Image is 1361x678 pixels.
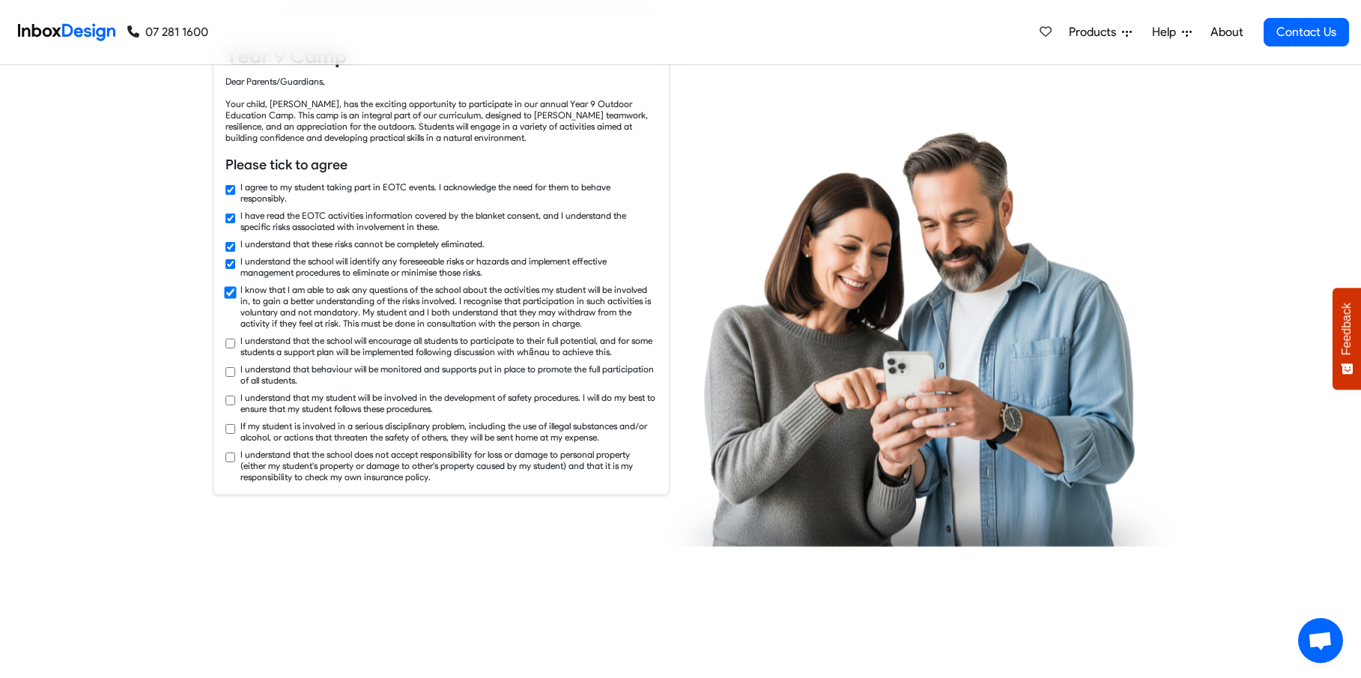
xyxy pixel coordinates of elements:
h6: Please tick to agree [225,155,657,175]
a: Contact Us [1264,18,1349,46]
label: I understand that behaviour will be monitored and supports put in place to promote the full parti... [240,363,657,386]
div: Open chat [1298,618,1343,663]
label: If my student is involved in a serious disciplinary problem, including the use of illegal substan... [240,420,657,443]
span: Help [1152,23,1182,41]
label: I understand that the school will encourage all students to participate to their full potential, ... [240,335,657,357]
label: I understand that the school does not accept responsibility for loss or damage to personal proper... [240,449,657,482]
img: parents_using_phone.png [663,131,1177,546]
a: 07 281 1600 [127,23,208,41]
a: About [1206,17,1247,47]
button: Feedback - Show survey [1333,288,1361,390]
a: Help [1146,17,1198,47]
span: Feedback [1340,303,1354,355]
label: I agree to my student taking part in EOTC events. I acknowledge the need for them to behave respo... [240,181,657,204]
span: Products [1069,23,1122,41]
div: Dear Parents/Guardians, Your child, [PERSON_NAME], has the exciting opportunity to participate in... [225,76,657,143]
a: Products [1063,17,1138,47]
label: I understand that my student will be involved in the development of safety procedures. I will do ... [240,392,657,414]
label: I understand the school will identify any foreseeable risks or hazards and implement effective ma... [240,255,657,278]
label: I understand that these risks cannot be completely eliminated. [240,238,485,249]
label: I have read the EOTC activities information covered by the blanket consent, and I understand the ... [240,210,657,232]
label: I know that I am able to ask any questions of the school about the activities my student will be ... [240,284,657,329]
